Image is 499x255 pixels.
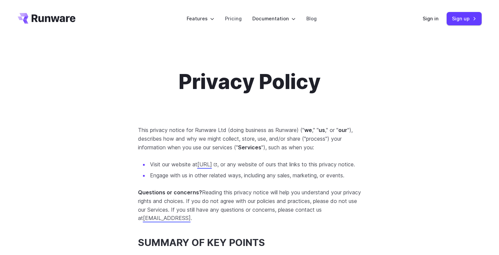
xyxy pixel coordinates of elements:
[338,127,347,133] strong: our
[423,15,439,22] a: Sign in
[447,12,482,25] a: Sign up
[306,15,317,22] a: Blog
[238,144,261,151] strong: Services
[138,189,202,196] strong: Questions or concerns?
[187,15,214,22] label: Features
[304,127,312,133] strong: we
[18,13,76,24] a: Go to /
[138,126,361,152] p: This privacy notice for Runware Ltd (doing business as Runware) (" ," " ," or " "), describes how...
[138,237,265,249] a: SUMMARY OF KEY POINTS
[252,15,296,22] label: Documentation
[149,160,361,169] li: Visit our website at , or any website of ours that links to this privacy notice.
[138,69,361,94] h1: Privacy Policy
[149,171,361,180] li: Engage with us in other related ways, including any sales, marketing, or events.
[225,15,242,22] a: Pricing
[319,127,325,133] strong: us
[138,188,361,222] p: Reading this privacy notice will help you understand your privacy rights and choices. If you do n...
[143,215,191,221] a: [EMAIL_ADDRESS]
[197,161,217,168] a: [URL]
